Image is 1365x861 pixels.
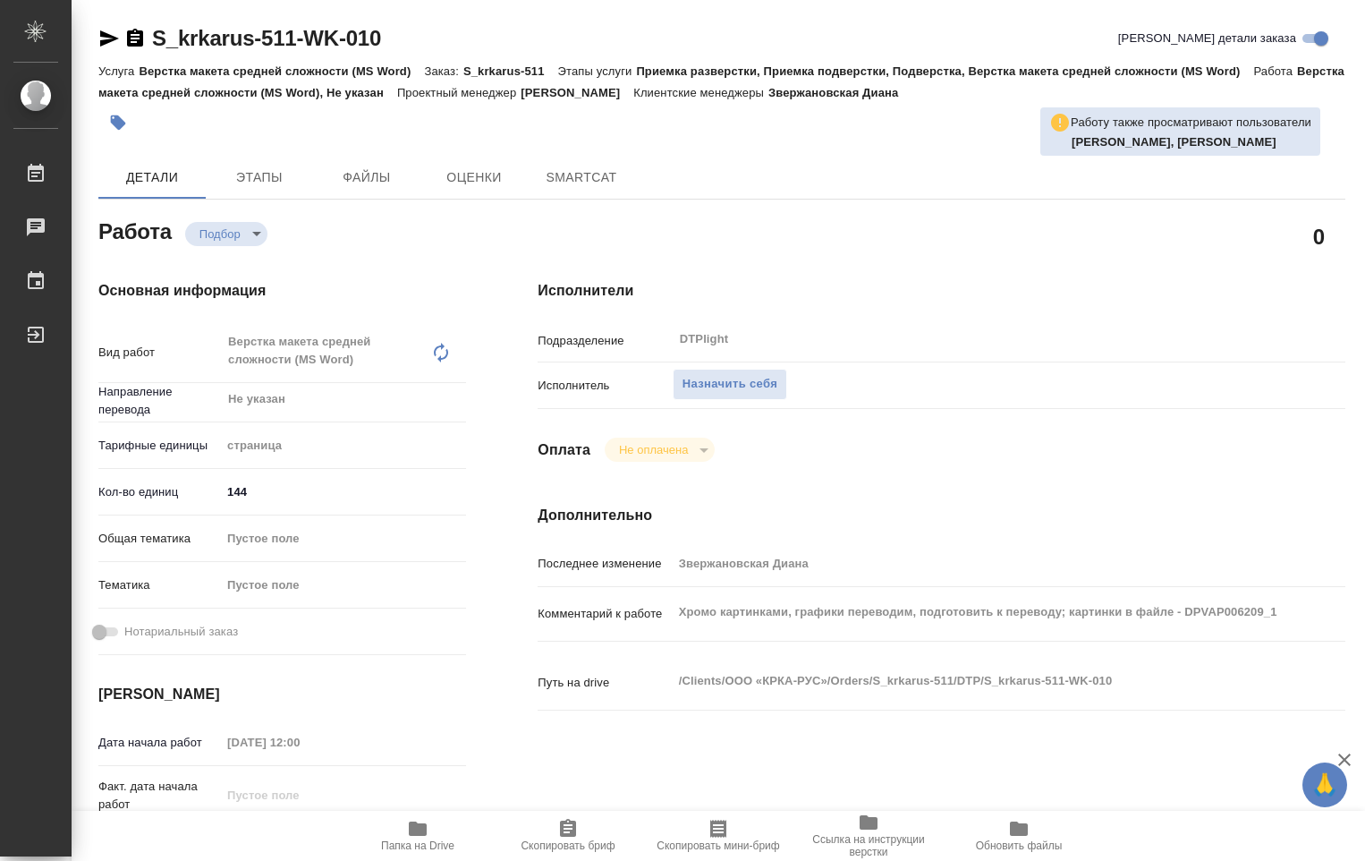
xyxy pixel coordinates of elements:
div: Пустое поле [221,570,466,601]
p: [PERSON_NAME] [521,86,633,99]
div: Пустое поле [221,524,466,554]
span: Детали [109,166,195,189]
h4: Исполнители [538,280,1345,302]
button: Ссылка на инструкции верстки [793,811,944,861]
p: Кол-во единиц [98,483,221,501]
span: Файлы [324,166,410,189]
span: Обновить файлы [976,840,1063,852]
span: Оценки [431,166,517,189]
p: Заказ: [424,64,462,78]
h2: Работа [98,214,172,246]
p: Приемка разверстки, Приемка подверстки, Подверстка, Верстка макета средней сложности (MS Word) [636,64,1253,78]
span: Нотариальный заказ [124,623,238,641]
b: [PERSON_NAME], [PERSON_NAME] [1072,135,1276,149]
span: Скопировать мини-бриф [657,840,779,852]
p: Верстка макета средней сложности (MS Word), Не указан [98,64,1344,99]
p: Направление перевода [98,383,221,419]
div: Подбор [185,222,267,246]
p: Работа [1253,64,1297,78]
p: Этапы услуги [558,64,637,78]
input: Пустое поле [221,729,377,755]
h4: Дополнительно [538,505,1345,526]
p: Клиентские менеджеры [633,86,768,99]
button: Подбор [194,226,246,242]
p: Вид работ [98,344,221,362]
button: Добавить тэг [98,103,138,142]
h4: Оплата [538,439,590,461]
div: Подбор [605,438,715,462]
p: Верстка макета средней сложности (MS Word) [139,64,424,78]
span: Этапы [216,166,302,189]
p: Последнее изменение [538,555,672,573]
span: Скопировать бриф [521,840,615,852]
div: Пустое поле [227,530,445,548]
p: Тарифные единицы [98,437,221,455]
span: SmartCat [538,166,624,189]
span: [PERSON_NAME] детали заказа [1118,30,1296,47]
span: 🙏 [1310,766,1340,804]
div: Пустое поле [227,576,445,594]
span: Назначить себя [682,374,777,395]
button: 🙏 [1302,763,1347,807]
p: Факт. дата начала работ [98,778,221,814]
input: Пустое поле [221,782,377,808]
button: Не оплачена [614,442,693,457]
p: Общая тематика [98,530,221,548]
div: страница [221,430,466,461]
h4: [PERSON_NAME] [98,684,466,705]
p: Подразделение [538,332,672,350]
p: Исполнитель [538,377,672,395]
button: Скопировать мини-бриф [643,811,793,861]
p: S_krkarus-511 [463,64,558,78]
button: Назначить себя [673,369,787,400]
p: Дата начала работ [98,734,221,752]
p: Путь на drive [538,674,672,692]
a: S_krkarus-511-WK-010 [152,26,381,50]
span: Папка на Drive [381,840,454,852]
button: Обновить файлы [944,811,1094,861]
p: Услуга [98,64,139,78]
p: Звержановская Диана [768,86,911,99]
h4: Основная информация [98,280,466,302]
p: Тематика [98,576,221,594]
p: Гусельников Роман, Васильева Ольга [1072,133,1311,151]
textarea: /Clients/ООО «КРКА-РУС»/Orders/S_krkarus-511/DTP/S_krkarus-511-WK-010 [673,666,1278,696]
button: Папка на Drive [343,811,493,861]
button: Скопировать бриф [493,811,643,861]
p: Работу также просматривают пользователи [1071,114,1311,132]
span: Ссылка на инструкции верстки [804,833,933,858]
button: Скопировать ссылку для ЯМессенджера [98,28,120,49]
p: Комментарий к работе [538,605,672,623]
textarea: Хромо картинками, графики переводим, подготовить к переводу; картинки в файле - DPVAP006209_1 [673,597,1278,627]
input: Пустое поле [673,550,1278,576]
button: Скопировать ссылку [124,28,146,49]
h2: 0 [1313,221,1325,251]
p: Проектный менеджер [397,86,521,99]
input: ✎ Введи что-нибудь [221,479,466,505]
